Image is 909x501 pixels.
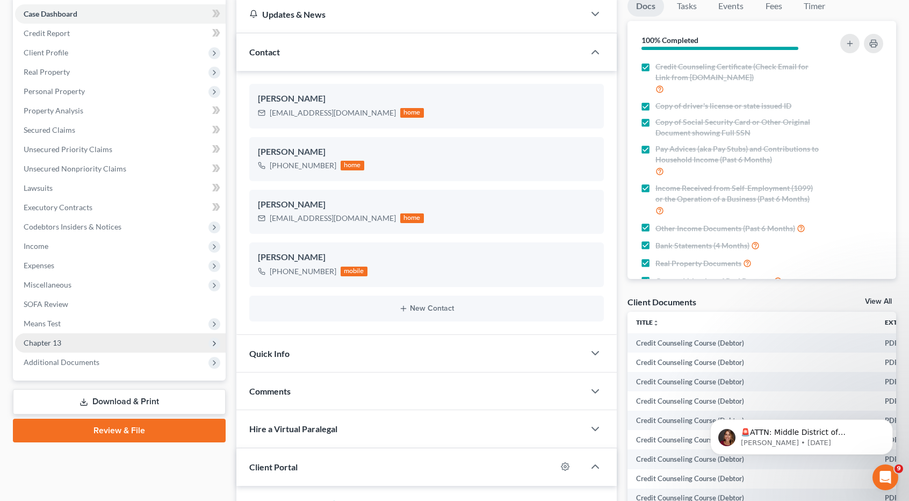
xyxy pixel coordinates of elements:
[655,183,820,204] span: Income Received from Self-Employment (1099) or the Operation of a Business (Past 6 Months)
[627,449,876,469] td: Credit Counseling Course (Debtor)
[627,411,876,430] td: Credit Counseling Course (Debtor)
[655,61,820,83] span: Credit Counseling Certificate (Check Email for Link from [DOMAIN_NAME])
[15,178,226,198] a: Lawsuits
[341,267,367,276] div: mobile
[24,164,126,173] span: Unsecured Nonpriority Claims
[655,240,749,251] span: Bank Statements (4 Months)
[655,144,820,165] span: Pay Advices (aka Pay Stubs) and Contributions to Household Income (Past 6 Months)
[655,258,741,269] span: Real Property Documents
[258,304,595,313] button: New Contact
[24,357,99,367] span: Additional Documents
[270,266,336,277] div: [PHONE_NUMBER]
[627,469,876,489] td: Credit Counseling Course (Debtor)
[15,24,226,43] a: Credit Report
[341,161,364,170] div: home
[636,318,659,326] a: Titleunfold_more
[24,67,70,76] span: Real Property
[24,106,83,115] span: Property Analysis
[627,296,696,307] div: Client Documents
[627,333,876,353] td: Credit Counseling Course (Debtor)
[641,35,698,45] strong: 100% Completed
[655,101,791,111] span: Copy of driver's license or state issued ID
[627,353,876,372] td: Credit Counseling Course (Debtor)
[24,261,54,270] span: Expenses
[24,222,121,231] span: Codebtors Insiders & Notices
[24,48,68,57] span: Client Profile
[24,125,75,134] span: Secured Claims
[627,430,876,449] td: Credit Counseling Course (Debtor)
[655,276,772,287] span: Current Valuation of Real Property
[258,251,595,264] div: [PERSON_NAME]
[15,4,226,24] a: Case Dashboard
[653,320,659,326] i: unfold_more
[15,159,226,178] a: Unsecured Nonpriority Claims
[249,348,290,359] span: Quick Info
[270,160,336,171] div: [PHONE_NUMBER]
[15,101,226,120] a: Property Analysis
[270,108,396,118] div: [EMAIL_ADDRESS][DOMAIN_NAME]
[24,183,53,192] span: Lawsuits
[15,120,226,140] a: Secured Claims
[24,145,112,154] span: Unsecured Priority Claims
[13,389,226,414] a: Download & Print
[15,198,226,217] a: Executory Contracts
[24,319,61,328] span: Means Test
[24,28,70,38] span: Credit Report
[249,424,337,434] span: Hire a Virtual Paralegal
[400,108,424,118] div: home
[24,9,77,18] span: Case Dashboard
[24,338,61,347] span: Chapter 13
[15,295,226,314] a: SOFA Review
[270,213,396,224] div: [EMAIL_ADDRESS][DOMAIN_NAME]
[15,140,226,159] a: Unsecured Priority Claims
[258,146,595,159] div: [PERSON_NAME]
[258,92,595,105] div: [PERSON_NAME]
[24,241,48,251] span: Income
[258,198,595,211] div: [PERSON_NAME]
[249,9,572,20] div: Updates & News
[24,280,71,289] span: Miscellaneous
[865,298,892,305] a: View All
[24,87,85,96] span: Personal Property
[249,386,291,396] span: Comments
[24,299,68,309] span: SOFA Review
[627,391,876,411] td: Credit Counseling Course (Debtor)
[400,213,424,223] div: home
[872,464,898,490] iframe: Intercom live chat
[24,203,92,212] span: Executory Contracts
[655,117,820,138] span: Copy of Social Security Card or Other Original Document showing Full SSN
[655,223,795,234] span: Other Income Documents (Past 6 Months)
[249,47,280,57] span: Contact
[13,419,226,442] a: Review & File
[249,462,298,472] span: Client Portal
[627,372,876,391] td: Credit Counseling Course (Debtor)
[694,397,909,472] iframe: Intercom notifications message
[894,464,903,473] span: 9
